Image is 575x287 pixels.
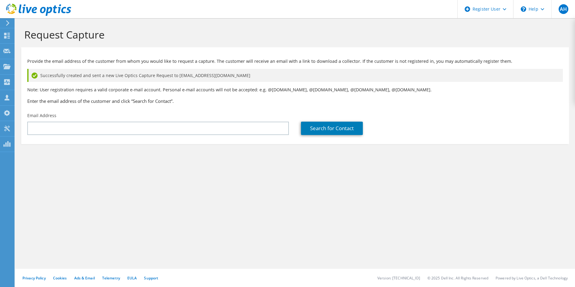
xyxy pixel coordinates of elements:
[24,28,563,41] h1: Request Capture
[427,275,488,281] li: © 2025 Dell Inc. All Rights Reserved
[521,6,526,12] svg: \n
[40,72,250,79] span: Successfully created and sent a new Live Optics Capture Request to [EMAIL_ADDRESS][DOMAIN_NAME]
[74,275,95,281] a: Ads & Email
[559,4,568,14] span: AH
[27,98,563,104] h3: Enter the email address of the customer and click “Search for Contact”.
[27,58,563,65] p: Provide the email address of the customer from whom you would like to request a capture. The cust...
[27,113,56,119] label: Email Address
[22,275,46,281] a: Privacy Policy
[301,122,363,135] a: Search for Contact
[496,275,568,281] li: Powered by Live Optics, a Dell Technology
[377,275,420,281] li: Version: [TECHNICAL_ID]
[27,86,563,93] p: Note: User registration requires a valid corporate e-mail account. Personal e-mail accounts will ...
[53,275,67,281] a: Cookies
[102,275,120,281] a: Telemetry
[144,275,158,281] a: Support
[127,275,137,281] a: EULA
